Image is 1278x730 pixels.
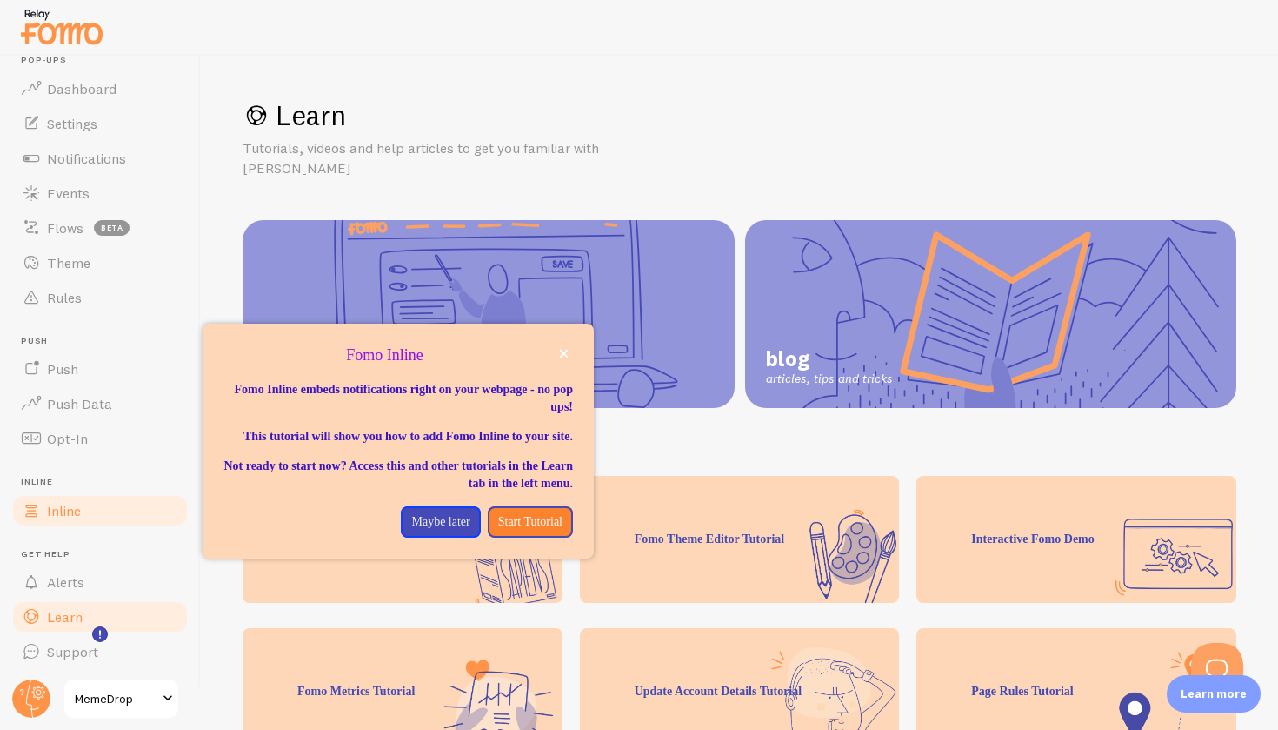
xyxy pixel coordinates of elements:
[243,138,660,178] p: Tutorials, videos and help articles to get you familiar with [PERSON_NAME]
[766,372,893,387] span: articles, tips and tricks
[21,549,190,560] span: Get Help
[401,506,480,538] button: Maybe later
[243,450,1236,477] h2: Tutorials
[1167,675,1261,713] div: Learn more
[10,352,190,386] a: Push
[488,506,573,538] button: Start Tutorial
[75,688,157,709] span: MemeDrop
[47,254,90,271] span: Theme
[243,97,1236,133] h1: Learn
[10,599,190,634] a: Learn
[47,502,81,519] span: Inline
[21,55,190,66] span: Pop-ups
[47,184,90,202] span: Events
[1191,643,1243,695] iframe: Help Scout Beacon - Open
[63,678,180,720] a: MemeDrop
[18,4,105,49] img: fomo-relay-logo-orange.svg
[223,458,573,492] p: Not ready to start now? Access this and other tutorials in the Learn tab in the left menu.
[47,289,82,306] span: Rules
[47,219,83,237] span: Flows
[10,565,190,599] a: Alerts
[745,220,1237,408] a: blog articles, tips and tricks
[92,626,108,642] svg: <p>Watch New Feature Tutorials!</p>
[47,395,112,412] span: Push Data
[47,573,84,591] span: Alerts
[580,476,900,603] div: Fomo Theme Editor Tutorial
[47,150,126,167] span: Notifications
[47,360,78,378] span: Push
[10,245,190,280] a: Theme
[498,513,562,531] p: Start Tutorial
[10,493,190,528] a: Inline
[10,280,190,315] a: Rules
[411,513,469,531] p: Maybe later
[47,608,83,626] span: Learn
[10,634,190,669] a: Support
[1181,686,1247,702] p: Learn more
[223,428,573,445] p: This tutorial will show you how to add Fomo Inline to your site.
[243,220,735,408] a: help guide setup and introduction to features
[47,80,116,97] span: Dashboard
[223,345,573,367] p: Fomo Inline
[766,345,893,372] span: blog
[10,141,190,176] a: Notifications
[916,476,1236,603] div: Interactive Fomo Demo
[10,106,190,141] a: Settings
[203,324,594,559] div: Fomo Inline
[10,421,190,456] a: Opt-In
[223,381,573,416] p: Fomo Inline embeds notifications right on your webpage - no pop ups!
[94,220,130,236] span: beta
[10,71,190,106] a: Dashboard
[10,386,190,421] a: Push Data
[10,211,190,245] a: Flows beta
[21,336,190,347] span: Push
[47,430,88,447] span: Opt-In
[10,176,190,211] a: Events
[47,115,97,132] span: Settings
[21,477,190,488] span: Inline
[555,345,573,363] button: close,
[47,643,98,660] span: Support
